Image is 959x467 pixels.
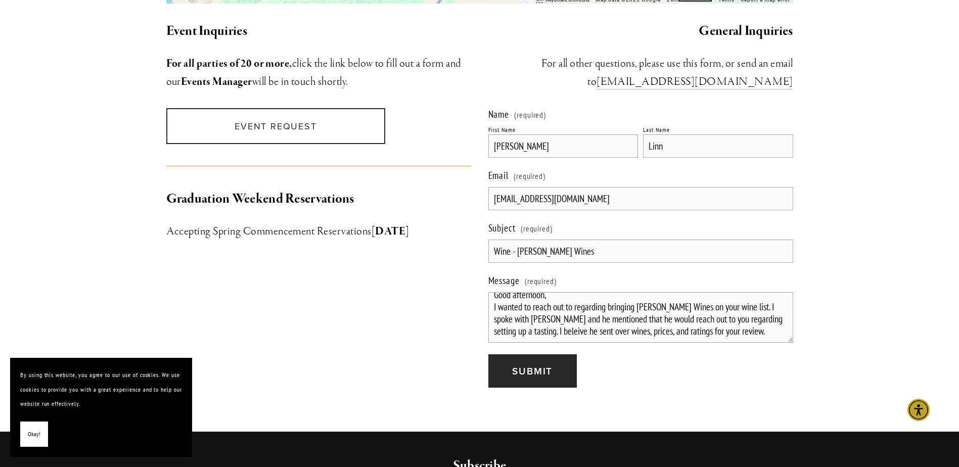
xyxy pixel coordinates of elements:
div: First Name [488,126,516,133]
strong: Events Manager [181,75,252,89]
section: Cookie banner [10,358,192,457]
h3: click the link below to fill out a form and our will be in touch shortly. [166,55,471,91]
span: Email [488,169,509,181]
a: [EMAIL_ADDRESS][DOMAIN_NAME] [597,75,793,89]
a: Event Request [166,108,386,144]
h2: Graduation Weekend Reservations [166,189,471,210]
span: (required) [514,167,546,185]
p: By using this website, you agree to our use of cookies. We use cookies to provide you with a grea... [20,368,182,411]
strong: [DATE] [372,224,409,239]
span: Submit [512,364,553,378]
div: Last Name [643,126,670,133]
div: Accessibility Menu [907,399,930,421]
button: SubmitSubmit [488,354,577,388]
span: Name [488,108,510,120]
h2: Event Inquiries [166,21,471,42]
span: Message [488,274,520,287]
textarea: Good afternoon, I wanted to reach out to regarding bringing [PERSON_NAME] Wines on your wine list... [488,292,793,343]
span: Okay! [28,427,40,442]
span: (required) [514,111,546,119]
h2: General Inquiries [488,21,793,42]
span: (required) [525,272,557,290]
span: Subject [488,222,516,234]
h3: ​For all other questions, please use this form, or send an email to [488,55,793,91]
strong: For all parties of 20 or more, [166,57,292,71]
button: Okay! [20,422,48,447]
span: (required) [521,219,553,238]
h3: Accepting Spring Commencement Reservations [166,222,471,241]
